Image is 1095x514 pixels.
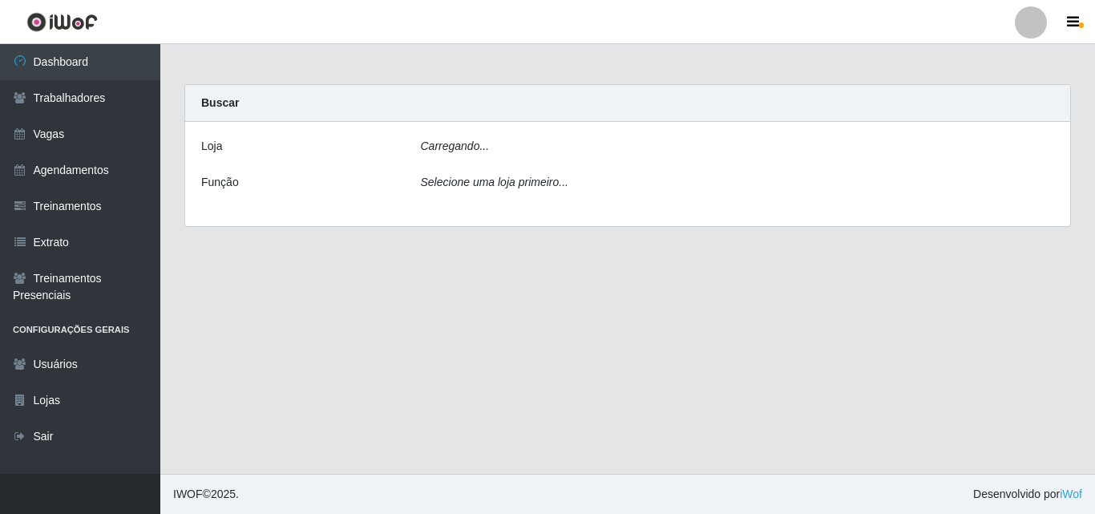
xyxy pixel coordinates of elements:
[421,176,568,188] i: Selecione uma loja primeiro...
[26,12,98,32] img: CoreUI Logo
[1060,488,1082,500] a: iWof
[201,138,222,155] label: Loja
[173,486,239,503] span: © 2025 .
[201,96,239,109] strong: Buscar
[201,174,239,191] label: Função
[421,140,490,152] i: Carregando...
[173,488,203,500] span: IWOF
[973,486,1082,503] span: Desenvolvido por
